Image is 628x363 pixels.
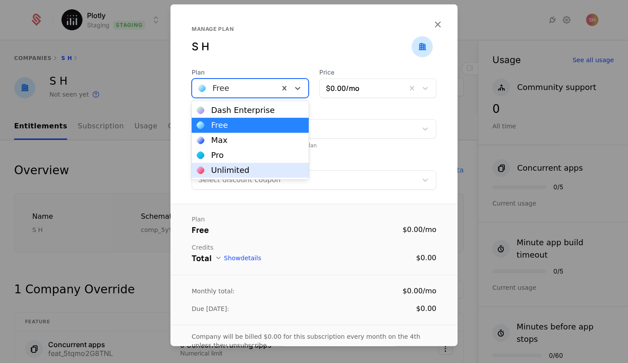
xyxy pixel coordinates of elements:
[211,136,227,144] div: Max
[412,36,433,57] img: S H
[416,252,436,263] div: $0.00
[211,166,250,174] div: Unlimited
[192,332,436,349] div: Company will be billed $0.00 for this subscription every month on the 4th unless they unsubscribe.
[192,67,309,76] span: Plan
[416,303,436,314] div: $0.00
[211,121,228,129] div: Free
[192,251,212,264] div: Total
[192,304,229,313] div: Due [DATE]:
[402,224,436,235] div: $0.00 / mo
[319,67,436,76] span: Price
[192,108,436,117] span: Add Ons
[192,286,235,295] div: Monthly total:
[402,285,436,296] div: $0.00 / mo
[215,254,261,261] button: Showdetails
[211,151,224,159] div: Pro
[192,243,436,251] div: Credits
[192,39,412,53] div: S H
[192,142,436,149] div: Add Ons must have same billing period as plan
[192,223,209,236] div: Free
[192,25,412,32] div: Manage plan
[192,159,436,168] span: Discount
[192,214,436,223] div: Plan
[211,106,275,114] div: Dash Enterprise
